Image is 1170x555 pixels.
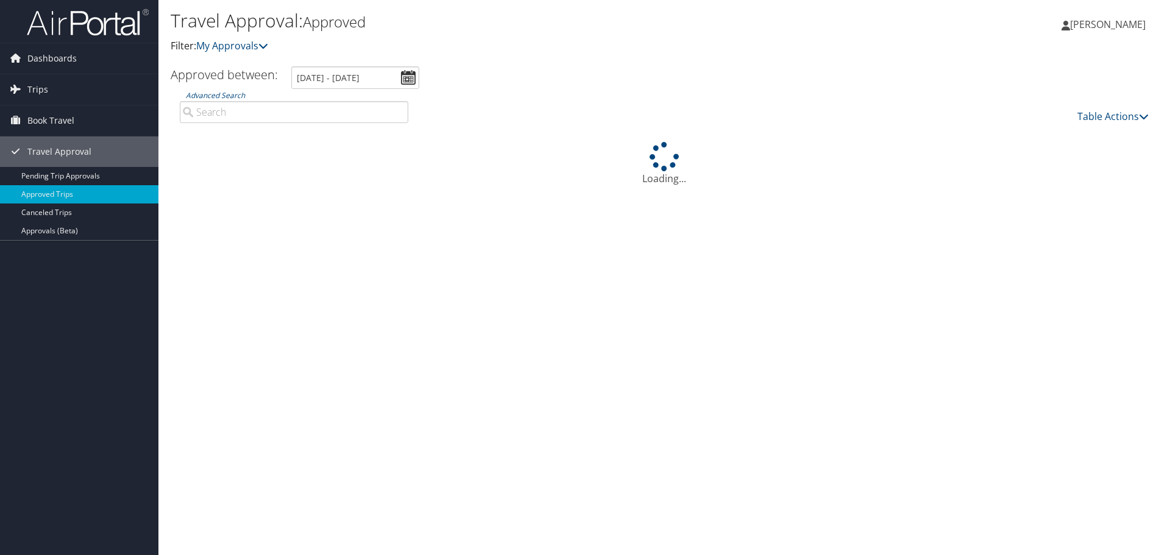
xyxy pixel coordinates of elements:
[186,90,245,101] a: Advanced Search
[27,136,91,167] span: Travel Approval
[27,74,48,105] span: Trips
[171,38,829,54] p: Filter:
[27,43,77,74] span: Dashboards
[303,12,366,32] small: Approved
[196,39,268,52] a: My Approvals
[1062,6,1158,43] a: [PERSON_NAME]
[1077,110,1149,123] a: Table Actions
[1070,18,1146,31] span: [PERSON_NAME]
[171,8,829,34] h1: Travel Approval:
[27,8,149,37] img: airportal-logo.png
[180,101,408,123] input: Advanced Search
[27,105,74,136] span: Book Travel
[171,66,278,83] h3: Approved between:
[291,66,419,89] input: [DATE] - [DATE]
[171,142,1158,186] div: Loading...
